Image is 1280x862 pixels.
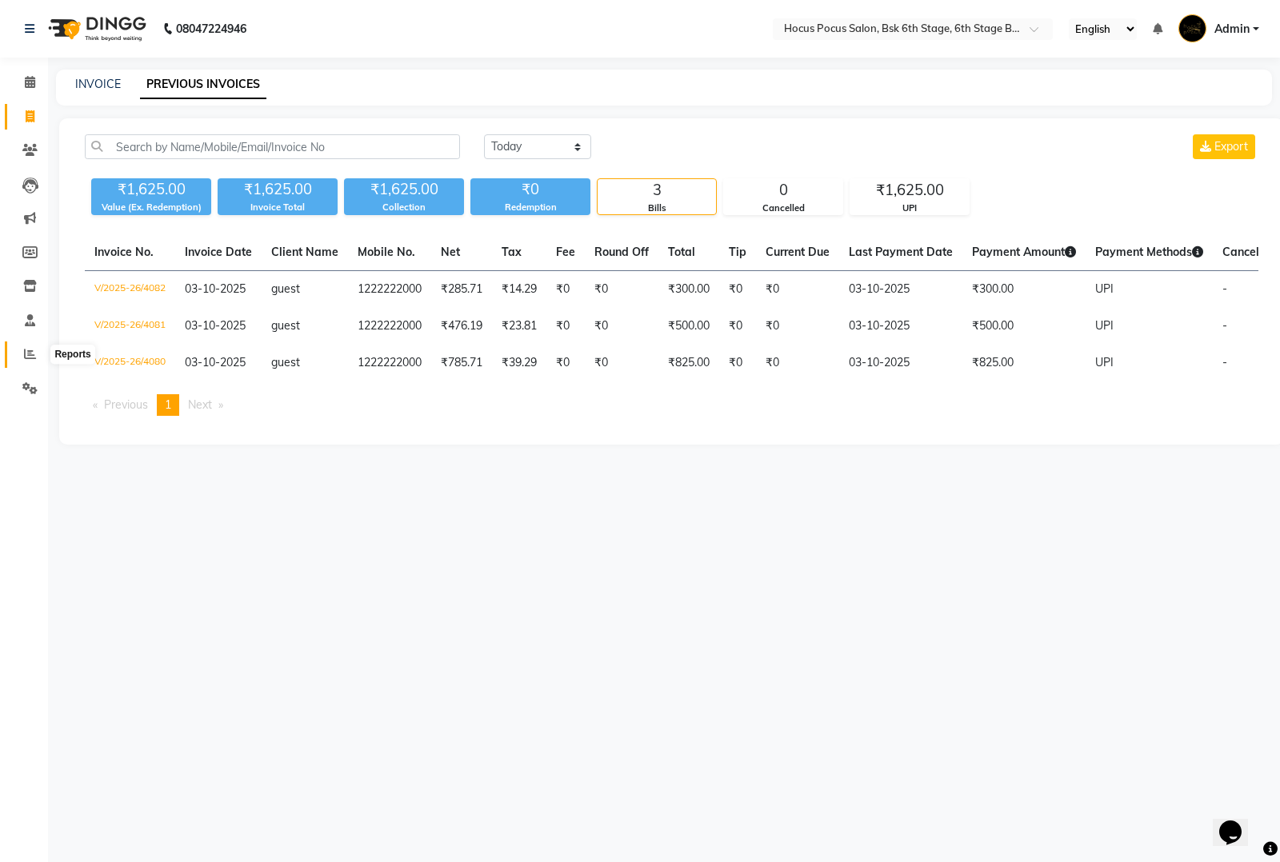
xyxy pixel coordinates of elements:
[271,355,300,369] span: guest
[962,271,1086,309] td: ₹300.00
[165,397,171,412] span: 1
[598,202,716,215] div: Bills
[185,281,246,296] span: 03-10-2025
[1222,318,1227,333] span: -
[849,245,953,259] span: Last Payment Date
[1095,355,1114,369] span: UPI
[962,345,1086,381] td: ₹825.00
[218,201,338,214] div: Invoice Total
[271,245,338,259] span: Client Name
[75,77,121,91] a: INVOICE
[839,271,962,309] td: 03-10-2025
[719,345,756,381] td: ₹0
[839,308,962,345] td: 03-10-2025
[91,201,211,214] div: Value (Ex. Redemption)
[344,201,464,214] div: Collection
[1095,281,1114,296] span: UPI
[348,271,431,309] td: 1222222000
[668,245,695,259] span: Total
[185,318,246,333] span: 03-10-2025
[658,271,719,309] td: ₹300.00
[756,308,839,345] td: ₹0
[1193,134,1255,159] button: Export
[218,178,338,201] div: ₹1,625.00
[850,179,969,202] div: ₹1,625.00
[470,178,590,201] div: ₹0
[502,245,522,259] span: Tax
[85,308,175,345] td: V/2025-26/4081
[598,179,716,202] div: 3
[972,245,1076,259] span: Payment Amount
[271,318,300,333] span: guest
[850,202,969,215] div: UPI
[962,308,1086,345] td: ₹500.00
[470,201,590,214] div: Redemption
[1095,245,1203,259] span: Payment Methods
[546,345,585,381] td: ₹0
[431,308,492,345] td: ₹476.19
[1178,14,1206,42] img: Admin
[492,345,546,381] td: ₹39.29
[104,397,148,412] span: Previous
[344,178,464,201] div: ₹1,625.00
[546,271,585,309] td: ₹0
[348,345,431,381] td: 1222222000
[839,345,962,381] td: 03-10-2025
[358,245,415,259] span: Mobile No.
[1214,21,1250,38] span: Admin
[585,345,658,381] td: ₹0
[140,70,266,99] a: PREVIOUS INVOICES
[724,202,842,215] div: Cancelled
[176,6,246,51] b: 08047224946
[50,345,94,365] div: Reports
[1213,798,1264,846] iframe: chat widget
[91,178,211,201] div: ₹1,625.00
[585,271,658,309] td: ₹0
[1214,139,1248,154] span: Export
[756,271,839,309] td: ₹0
[85,394,1258,416] nav: Pagination
[724,179,842,202] div: 0
[719,308,756,345] td: ₹0
[556,245,575,259] span: Fee
[492,308,546,345] td: ₹23.81
[594,245,649,259] span: Round Off
[41,6,150,51] img: logo
[719,271,756,309] td: ₹0
[271,281,300,296] span: guest
[185,245,252,259] span: Invoice Date
[658,345,719,381] td: ₹825.00
[546,308,585,345] td: ₹0
[585,308,658,345] td: ₹0
[431,271,492,309] td: ₹285.71
[1095,318,1114,333] span: UPI
[492,271,546,309] td: ₹14.29
[85,345,175,381] td: V/2025-26/4080
[185,355,246,369] span: 03-10-2025
[188,397,212,412] span: Next
[766,245,830,259] span: Current Due
[729,245,746,259] span: Tip
[756,345,839,381] td: ₹0
[94,245,154,259] span: Invoice No.
[348,308,431,345] td: 1222222000
[1222,281,1227,296] span: -
[431,345,492,381] td: ₹785.71
[658,308,719,345] td: ₹500.00
[85,271,175,309] td: V/2025-26/4082
[85,134,460,159] input: Search by Name/Mobile/Email/Invoice No
[441,245,460,259] span: Net
[1222,355,1227,369] span: -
